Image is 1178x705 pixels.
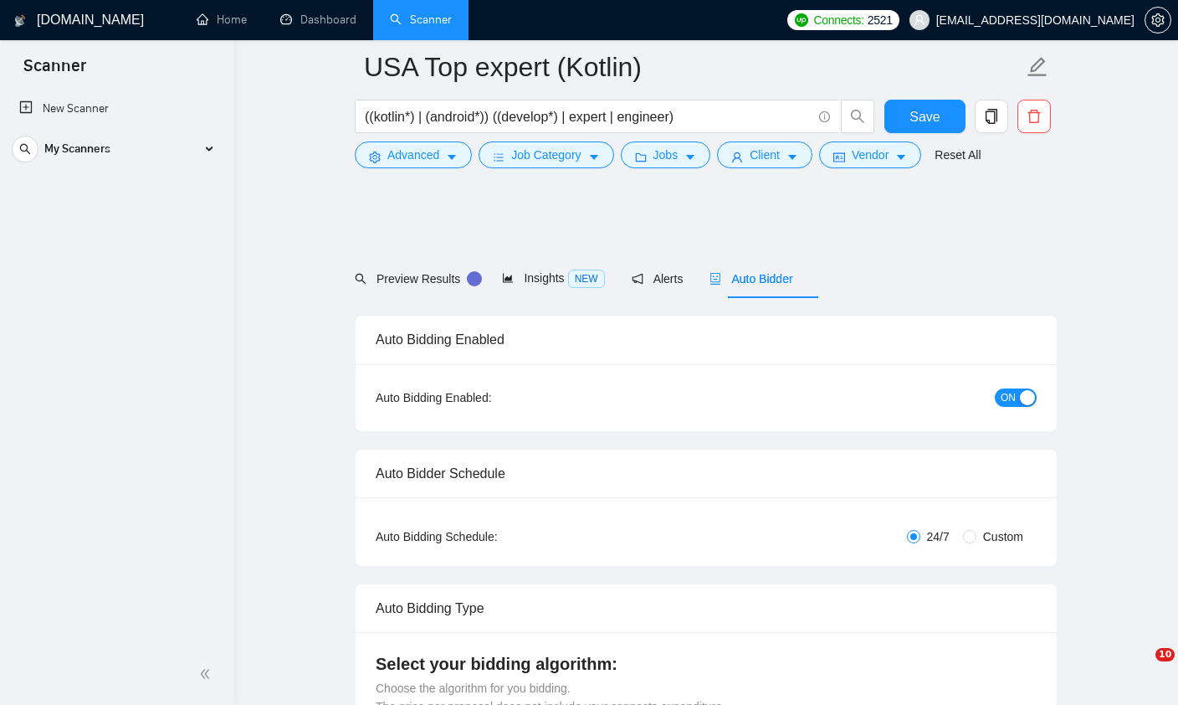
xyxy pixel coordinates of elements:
a: setting [1145,13,1171,27]
h4: Select your bidding algorithm: [376,652,1037,676]
iframe: Intercom live chat [1121,648,1161,688]
span: Scanner [10,54,100,89]
span: Alerts [632,272,684,286]
span: edit [1027,56,1048,78]
span: Connects: [813,11,863,29]
span: Custom [976,527,1030,546]
div: Auto Bidding Schedule: [376,527,596,546]
span: folder [635,151,647,163]
button: delete [1017,100,1051,133]
span: bars [493,151,504,163]
button: barsJob Categorycaret-down [479,142,613,168]
span: Job Category [511,146,581,164]
div: Auto Bidder Schedule [376,450,1037,497]
span: search [13,143,38,155]
span: 24/7 [920,527,956,546]
span: Auto Bidder [709,272,792,286]
span: user [731,151,743,163]
button: idcardVendorcaret-down [819,142,921,168]
span: Vendor [852,146,889,164]
button: userClientcaret-down [717,142,812,168]
a: dashboardDashboard [280,13,356,27]
span: delete [1018,109,1050,124]
div: Tooltip anchor [467,271,482,286]
span: Save [909,106,940,127]
span: Advanced [387,146,439,164]
span: caret-down [895,151,907,163]
input: Scanner name... [364,46,1023,88]
li: My Scanners [6,132,228,172]
span: robot [709,273,721,285]
span: double-left [199,666,216,682]
span: idcard [833,151,845,163]
span: Preview Results [355,272,475,286]
button: folderJobscaret-down [621,142,711,168]
button: settingAdvancedcaret-down [355,142,472,168]
span: copy [976,109,1007,124]
span: caret-down [446,151,458,163]
span: My Scanners [44,132,110,166]
a: New Scanner [19,92,214,126]
span: setting [369,151,381,163]
button: search [12,136,38,162]
a: homeHome [197,13,247,27]
span: search [842,109,873,124]
a: Reset All [935,146,981,164]
li: New Scanner [6,92,228,126]
span: notification [632,273,643,285]
span: Insights [502,271,604,285]
span: Jobs [653,146,679,164]
div: Auto Bidding Enabled: [376,389,596,407]
span: setting [1145,13,1170,27]
img: upwork-logo.png [795,13,808,27]
span: caret-down [588,151,600,163]
button: copy [975,100,1008,133]
span: area-chart [502,272,514,284]
button: setting [1145,7,1171,33]
input: Search Freelance Jobs... [365,106,812,127]
span: search [355,273,366,285]
span: user [914,14,925,26]
span: NEW [568,270,605,288]
img: logo [14,8,26,34]
span: Client [750,146,780,164]
button: search [841,100,874,133]
div: Auto Bidding Type [376,584,1037,632]
span: caret-down [786,151,798,163]
span: 2521 [868,11,893,29]
button: Save [884,100,965,133]
span: 10 [1155,648,1175,661]
span: info-circle [819,111,830,122]
a: searchScanner [390,13,452,27]
div: Auto Bidding Enabled [376,316,1037,363]
span: caret-down [684,151,696,163]
span: ON [1001,389,1016,407]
